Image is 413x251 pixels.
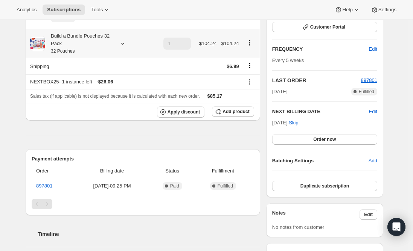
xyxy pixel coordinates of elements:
button: Edit [360,209,377,220]
span: Add product [223,109,249,115]
button: Apply discount [157,106,205,118]
h6: Batching Settings [272,157,369,165]
span: Paid [170,183,179,189]
button: Subscriptions [43,5,85,15]
a: 897801 [36,183,52,189]
span: Settings [378,7,396,13]
button: Tools [87,5,115,15]
button: Settings [366,5,401,15]
button: Product actions [244,39,256,47]
span: Fulfilled [218,183,233,189]
button: 897801 [361,77,377,84]
span: Apply discount [168,109,200,115]
div: Open Intercom Messenger [387,218,405,236]
span: No notes from customer [272,224,325,230]
span: Help [342,7,352,13]
span: - $26.06 [96,78,113,86]
button: Shipping actions [244,61,256,70]
span: Every 5 weeks [272,57,304,63]
div: Build a Bundle Pouches 32 Pack [45,32,113,55]
span: Fulfillment [197,167,250,175]
span: $104.24 [199,41,217,46]
span: $104.24 [221,41,239,46]
button: Analytics [12,5,41,15]
span: $6.99 [227,64,239,69]
span: Order now [313,136,336,142]
span: [DATE] [272,88,288,95]
small: 32 Pouches [51,48,75,54]
span: Fulfilled [359,89,374,95]
h2: FREQUENCY [272,45,369,53]
h2: Payment attempts [32,155,254,163]
span: Analytics [17,7,37,13]
button: Help [330,5,364,15]
div: NEXTBOX25 - 1 instance left [30,78,239,86]
button: Duplicate subscription [272,181,377,191]
span: Status [153,167,192,175]
span: Edit [364,212,373,218]
h2: Timeline [38,230,260,238]
span: $85.17 [207,93,223,99]
span: Tools [91,7,103,13]
button: Edit [364,43,382,55]
h2: NEXT BILLING DATE [272,108,369,115]
button: Skip [284,117,303,129]
button: Add [364,155,382,167]
span: Add [369,157,377,165]
span: Billing date [76,167,148,175]
span: [DATE] · [272,120,299,125]
th: Order [32,163,74,179]
th: Shipping [26,58,161,74]
h3: Notes [272,209,360,220]
button: Edit [369,108,377,115]
span: Skip [289,119,298,127]
span: [DATE] · 09:25 PM [76,182,148,190]
span: Sales tax (if applicable) is not displayed because it is calculated with each new order. [30,94,200,99]
span: Duplicate subscription [300,183,349,189]
button: Add product [212,106,254,117]
button: Customer Portal [272,22,377,32]
button: Order now [272,134,377,145]
h2: LAST ORDER [272,77,361,84]
nav: Pagination [32,199,254,209]
span: Edit [369,45,377,53]
a: 897801 [361,77,377,83]
span: Subscriptions [47,7,81,13]
span: Customer Portal [310,24,345,30]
